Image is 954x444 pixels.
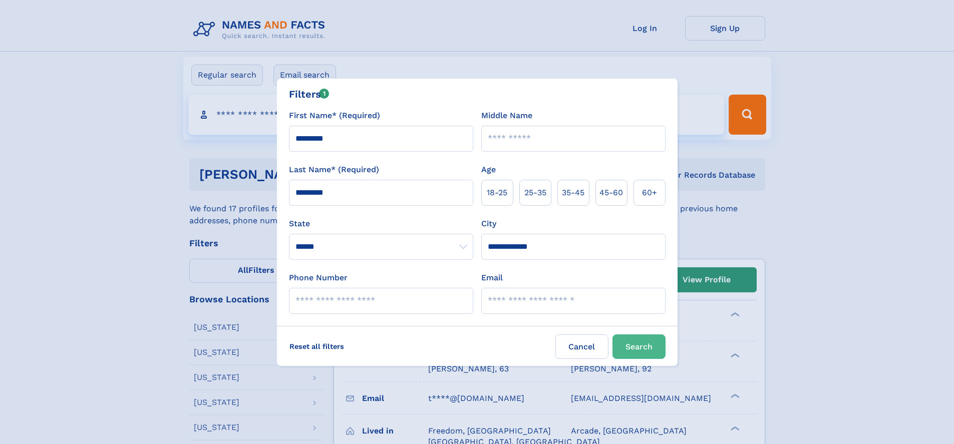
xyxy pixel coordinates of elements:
[289,218,473,230] label: State
[481,218,496,230] label: City
[289,272,348,284] label: Phone Number
[612,334,666,359] button: Search
[524,187,546,199] span: 25‑35
[481,272,503,284] label: Email
[289,164,379,176] label: Last Name* (Required)
[642,187,657,199] span: 60+
[487,187,507,199] span: 18‑25
[481,164,496,176] label: Age
[599,187,623,199] span: 45‑60
[562,187,584,199] span: 35‑45
[481,110,532,122] label: Middle Name
[555,334,608,359] label: Cancel
[289,110,380,122] label: First Name* (Required)
[283,334,351,358] label: Reset all filters
[289,87,330,102] div: Filters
